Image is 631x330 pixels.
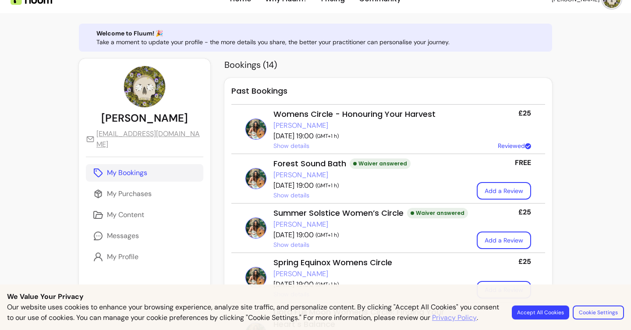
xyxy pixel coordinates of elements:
p: My Profile [107,252,138,262]
span: ( GMT+1 h ) [315,182,339,189]
a: [PERSON_NAME] [273,170,328,180]
span: Click to open Provider profile [273,120,328,131]
div: Spring Equinox Womens Circle [273,256,470,269]
span: Show details [273,240,309,249]
button: Accept All Cookies [512,305,569,319]
span: Click to open Provider profile [273,170,328,180]
p: My Purchases [107,189,152,199]
img: Picture of Ruth Hoey [245,119,266,140]
span: Click to open Provider profile [273,269,328,279]
div: Forest Sound Bath [273,158,470,170]
p: [DATE] 19:00 [273,180,470,191]
p: My Content [107,210,144,220]
p: [DATE] 19:00 [273,131,491,141]
p: FREE [515,158,531,168]
p: Reviewed [498,141,531,150]
p: My Bookings [107,168,147,178]
img: Picture of Ruth Hoey [245,218,266,239]
p: Take a moment to update your profile - the more details you share, the better your practitioner c... [96,38,450,46]
a: My Profile [86,248,203,266]
a: My Purchases [86,185,203,203]
a: Privacy Policy [432,312,477,323]
button: Cookie Settings [573,305,624,319]
a: My Bookings [86,164,203,182]
div: Waiver answered [407,208,468,218]
p: Our website uses cookies to enhance your browsing experience, analyze site traffic, and personali... [7,302,501,323]
img: Picture of Ruth Hoey [245,267,266,288]
span: Show details [273,191,309,200]
a: [EMAIL_ADDRESS][DOMAIN_NAME] [86,129,203,150]
div: Summer Solstice Women’s Circle [273,207,470,219]
a: [PERSON_NAME] [273,219,328,230]
h2: Bookings ( 14 ) [224,59,552,71]
h2: Past Bookings [231,85,545,105]
p: [DATE] 19:00 [273,230,470,240]
p: Messages [107,231,139,241]
a: [PERSON_NAME] [273,269,328,279]
p: [DATE] 19:00 [273,279,470,290]
button: Add a Review [477,281,531,298]
p: We Value Your Privacy [7,291,624,302]
a: [PERSON_NAME] [273,120,328,131]
span: Click to open Provider profile [273,219,328,230]
button: Add a Review [477,232,531,249]
span: Show details [273,141,309,150]
span: ( GMT+1 h ) [315,281,339,288]
div: Waiver answered [350,158,411,169]
p: £25 [518,256,531,267]
div: Womens Circle - Honouring Your Harvest [273,108,491,120]
p: £25 [518,108,531,119]
button: Add a Review [477,182,531,200]
a: My Content [86,206,203,224]
p: [PERSON_NAME] [101,111,188,125]
span: ( GMT+1 h ) [315,232,339,239]
p: £25 [518,207,531,218]
a: Messages [86,227,203,245]
img: Picture of Ruth Hoey [245,168,266,189]
b: Welcome to Fluum! 🎉 [96,29,163,37]
img: avatar [124,66,165,107]
span: ( GMT+1 h ) [315,133,339,140]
